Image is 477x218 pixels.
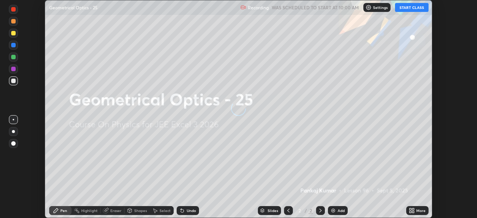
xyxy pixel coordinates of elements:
div: More [416,209,426,212]
div: Add [338,209,345,212]
div: Eraser [110,209,121,212]
img: add-slide-button [330,208,336,214]
p: Geometrical Optics - 25 [49,4,98,10]
div: Shapes [134,209,147,212]
div: Pen [60,209,67,212]
p: Recording [248,5,269,10]
div: Undo [187,209,196,212]
div: Select [159,209,171,212]
div: 2 [309,207,313,214]
div: / [305,208,307,213]
button: START CLASS [395,3,429,12]
p: Settings [373,6,388,9]
img: class-settings-icons [366,4,372,10]
div: Highlight [81,209,98,212]
h5: WAS SCHEDULED TO START AT 10:00 AM [272,4,359,11]
div: 2 [296,208,303,213]
div: Slides [268,209,278,212]
img: recording.375f2c34.svg [240,4,246,10]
